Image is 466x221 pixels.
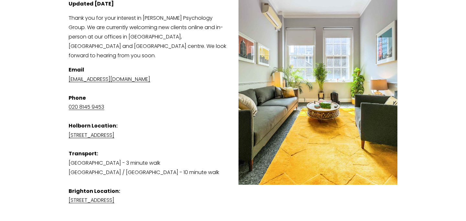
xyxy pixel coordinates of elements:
a: [STREET_ADDRESS] [69,196,114,204]
strong: Phone [69,94,86,102]
a: [STREET_ADDRESS] [69,131,114,139]
strong: Brighton Location: [69,187,120,195]
strong: Email [69,66,84,73]
p: [GEOGRAPHIC_DATA] - 3 minute walk [GEOGRAPHIC_DATA] / [GEOGRAPHIC_DATA] - 10 minute walk [69,65,397,205]
strong: Transport: [69,150,98,157]
p: Thank you for your interest in [PERSON_NAME] Psychology Group. We are currently welcoming new cli... [69,14,397,60]
strong: Holborn Location: [69,122,117,129]
a: [EMAIL_ADDRESS][DOMAIN_NAME] [69,75,150,83]
a: 020 8145 9453 [69,103,104,111]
